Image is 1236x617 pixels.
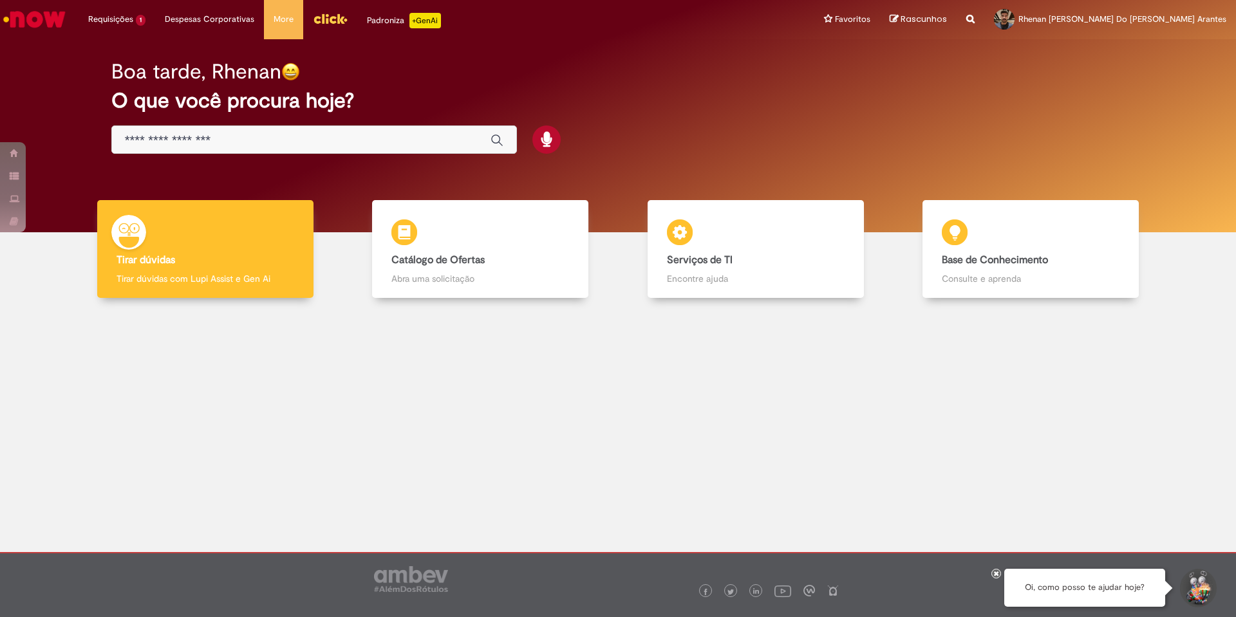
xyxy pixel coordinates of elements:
[702,589,709,595] img: logo_footer_facebook.png
[803,585,815,596] img: logo_footer_workplace.png
[1004,569,1165,607] div: Oi, como posso te ajudar hoje?
[343,200,619,299] a: Catálogo de Ofertas Abra uma solicitação
[409,13,441,28] p: +GenAi
[367,13,441,28] div: Padroniza
[88,13,133,26] span: Requisições
[667,272,845,285] p: Encontre ajuda
[313,9,348,28] img: click_logo_yellow_360x200.png
[136,15,145,26] span: 1
[774,582,791,599] img: logo_footer_youtube.png
[1,6,68,32] img: ServiceNow
[1018,14,1226,24] span: Rhenan [PERSON_NAME] Do [PERSON_NAME] Arantes
[618,200,894,299] a: Serviços de TI Encontre ajuda
[753,588,760,596] img: logo_footer_linkedin.png
[391,272,569,285] p: Abra uma solicitação
[1178,569,1217,607] button: Iniciar Conversa de Suporte
[835,13,870,26] span: Favoritos
[942,253,1048,266] b: Base de Conhecimento
[111,60,281,83] h2: Boa tarde, Rhenan
[901,13,947,25] span: Rascunhos
[117,253,175,266] b: Tirar dúvidas
[274,13,294,26] span: More
[374,566,448,592] img: logo_footer_ambev_rotulo_gray.png
[117,272,294,285] p: Tirar dúvidas com Lupi Assist e Gen Ai
[68,200,343,299] a: Tirar dúvidas Tirar dúvidas com Lupi Assist e Gen Ai
[111,89,1125,112] h2: O que você procura hoje?
[942,272,1119,285] p: Consulte e aprenda
[667,253,733,266] b: Serviços de TI
[894,200,1169,299] a: Base de Conhecimento Consulte e aprenda
[827,585,839,596] img: logo_footer_naosei.png
[391,253,485,266] b: Catálogo de Ofertas
[281,62,300,81] img: happy-face.png
[890,14,947,26] a: Rascunhos
[727,589,734,595] img: logo_footer_twitter.png
[165,13,254,26] span: Despesas Corporativas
